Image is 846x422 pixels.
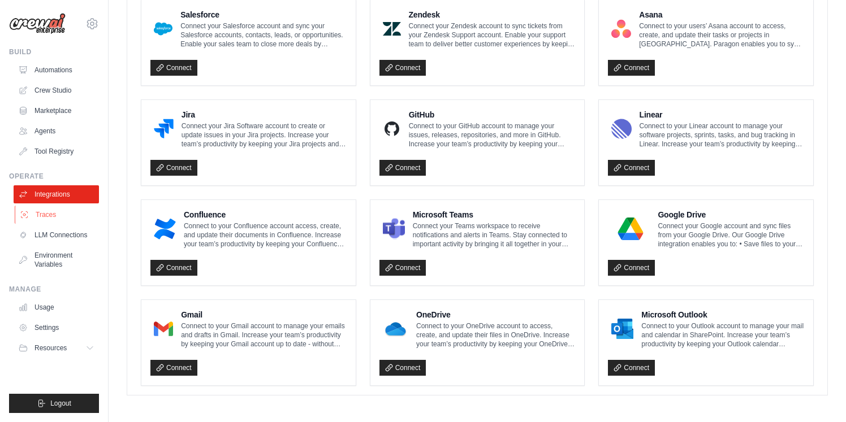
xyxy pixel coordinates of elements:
a: Connect [379,60,426,76]
a: Connect [379,260,426,276]
h4: Linear [640,109,804,120]
p: Connect to your Confluence account access, create, and update their documents in Confluence. Incr... [184,221,347,249]
img: GitHub Logo [383,118,401,140]
span: Resources [34,343,67,353]
p: Connect to your users’ Asana account to access, create, and update their tasks or projects in [GE... [639,21,804,49]
h4: Confluence [184,209,347,220]
p: Connect your Google account and sync files from your Google Drive. Our Google Drive integration e... [658,221,804,249]
img: Confluence Logo [154,217,176,240]
h4: Jira [182,109,347,120]
p: Connect your Teams workspace to receive notifications and alerts in Teams. Stay connected to impo... [413,221,576,249]
h4: Salesforce [180,9,346,20]
a: Integrations [14,185,99,203]
a: Connect [150,160,197,176]
a: Environment Variables [14,246,99,273]
img: Linear Logo [611,118,631,140]
p: Connect your Zendesk account to sync tickets from your Zendesk Support account. Enable your suppo... [409,21,576,49]
img: Microsoft Teams Logo [383,217,405,240]
a: Settings [14,319,99,337]
a: Connect [379,360,426,376]
a: Connect [608,260,655,276]
a: Connect [379,160,426,176]
h4: OneDrive [416,309,575,320]
h4: Microsoft Outlook [641,309,804,320]
img: OneDrive Logo [383,317,408,340]
h4: Asana [639,9,804,20]
p: Connect to your GitHub account to manage your issues, releases, repositories, and more in GitHub.... [409,121,576,149]
a: Traces [15,206,100,224]
h4: GitHub [409,109,576,120]
img: Jira Logo [154,118,174,140]
div: Build [9,47,99,56]
div: Operate [9,172,99,181]
img: Google Drive Logo [611,217,650,240]
img: Zendesk Logo [383,18,401,40]
p: Connect to your Gmail account to manage your emails and drafts in Gmail. Increase your team’s pro... [181,321,346,349]
a: Marketplace [14,102,99,120]
img: Salesforce Logo [154,18,172,40]
img: Microsoft Outlook Logo [611,317,633,340]
h4: Gmail [181,309,346,320]
h4: Microsoft Teams [413,209,576,220]
p: Connect to your OneDrive account to access, create, and update their files in OneDrive. Increase ... [416,321,575,349]
a: Connect [150,60,197,76]
img: Asana Logo [611,18,631,40]
a: Agents [14,122,99,140]
a: LLM Connections [14,226,99,244]
h4: Google Drive [658,209,804,220]
img: Logo [9,13,66,34]
button: Resources [14,339,99,357]
h4: Zendesk [409,9,576,20]
p: Connect to your Outlook account to manage your mail and calendar in SharePoint. Increase your tea... [641,321,804,349]
a: Connect [150,260,197,276]
p: Connect your Salesforce account and sync your Salesforce accounts, contacts, leads, or opportunit... [180,21,346,49]
a: Connect [608,160,655,176]
p: Connect to your Linear account to manage your software projects, sprints, tasks, and bug tracking... [640,121,804,149]
a: Tool Registry [14,142,99,160]
p: Connect your Jira Software account to create or update issues in your Jira projects. Increase you... [182,121,347,149]
a: Crew Studio [14,81,99,99]
img: Gmail Logo [154,317,173,340]
a: Connect [150,360,197,376]
a: Connect [608,360,655,376]
a: Automations [14,61,99,79]
div: Manage [9,285,99,294]
span: Logout [50,399,71,408]
a: Connect [608,60,655,76]
a: Usage [14,298,99,316]
button: Logout [9,394,99,413]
